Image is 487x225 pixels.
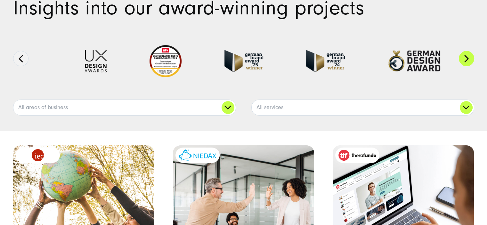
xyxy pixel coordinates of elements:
img: German-Design-Award - fullservice digital agentur SUNZINET [388,50,441,72]
img: logo_IEC [32,149,44,161]
a: All services [252,100,474,115]
img: German Brand Award winner 2025 - Full Service Digital Agentur SUNZINET [224,50,263,72]
img: German-Brand-Award - fullservice digital agentur SUNZINET [306,50,345,72]
img: niedax-logo [179,149,216,161]
img: Deutschlands beste Online Shops 2023 - boesner - Kunde - SUNZINET [150,45,182,77]
img: UX-Design-Awards - fullservice digital agentur SUNZINET [85,50,107,72]
a: All areas of business [13,100,236,115]
img: therafundo_10-2024_logo_2c [338,150,376,161]
button: Previous [13,51,28,66]
button: Next [459,51,474,66]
